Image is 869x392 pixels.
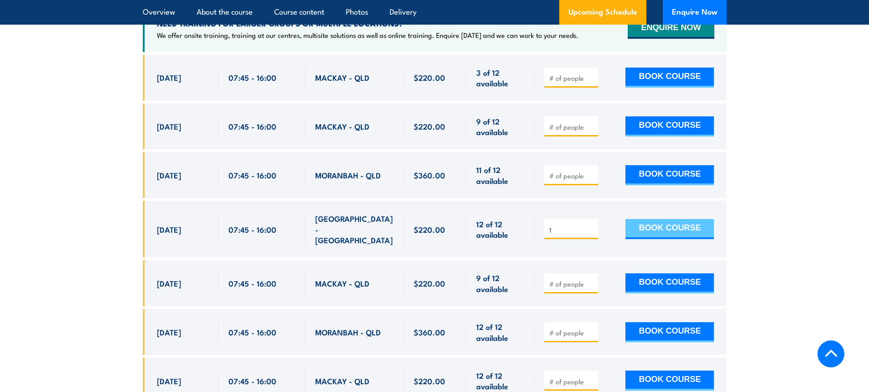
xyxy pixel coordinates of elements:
[229,121,276,131] span: 07:45 - 16:00
[625,68,714,88] button: BOOK COURSE
[476,67,524,89] span: 3 of 12 available
[476,272,524,294] span: 9 of 12 available
[414,224,445,235] span: $220.00
[549,225,595,235] input: # of people
[476,321,524,343] span: 12 of 12 available
[414,327,445,337] span: $360.00
[549,171,595,180] input: # of people
[549,328,595,337] input: # of people
[157,327,181,337] span: [DATE]
[157,72,181,83] span: [DATE]
[414,278,445,288] span: $220.00
[476,164,524,186] span: 11 of 12 available
[229,170,276,180] span: 07:45 - 16:00
[625,116,714,136] button: BOOK COURSE
[476,219,524,240] span: 12 of 12 available
[625,165,714,185] button: BOOK COURSE
[315,278,369,288] span: MACKAY - QLD
[625,322,714,342] button: BOOK COURSE
[157,121,181,131] span: [DATE]
[414,121,445,131] span: $220.00
[625,273,714,293] button: BOOK COURSE
[157,18,578,28] h4: NEED TRAINING FOR LARGER GROUPS OR MULTIPLE LOCATIONS?
[476,116,524,137] span: 9 of 12 available
[625,371,714,391] button: BOOK COURSE
[229,72,276,83] span: 07:45 - 16:00
[229,327,276,337] span: 07:45 - 16:00
[229,224,276,235] span: 07:45 - 16:00
[157,224,181,235] span: [DATE]
[157,278,181,288] span: [DATE]
[229,278,276,288] span: 07:45 - 16:00
[315,72,369,83] span: MACKAY - QLD
[549,122,595,131] input: # of people
[229,376,276,386] span: 07:45 - 16:00
[315,376,369,386] span: MACKAY - QLD
[414,72,445,83] span: $220.00
[476,370,524,392] span: 12 of 12 available
[315,327,381,337] span: MORANBAH - QLD
[549,73,595,83] input: # of people
[414,376,445,386] span: $220.00
[157,170,181,180] span: [DATE]
[315,170,381,180] span: MORANBAH - QLD
[157,376,181,386] span: [DATE]
[414,170,445,180] span: $360.00
[549,279,595,288] input: # of people
[549,377,595,386] input: # of people
[157,31,578,40] p: We offer onsite training, training at our centres, multisite solutions as well as online training...
[315,121,369,131] span: MACKAY - QLD
[625,219,714,239] button: BOOK COURSE
[315,213,394,245] span: [GEOGRAPHIC_DATA] - [GEOGRAPHIC_DATA]
[628,19,714,39] button: ENQUIRE NOW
